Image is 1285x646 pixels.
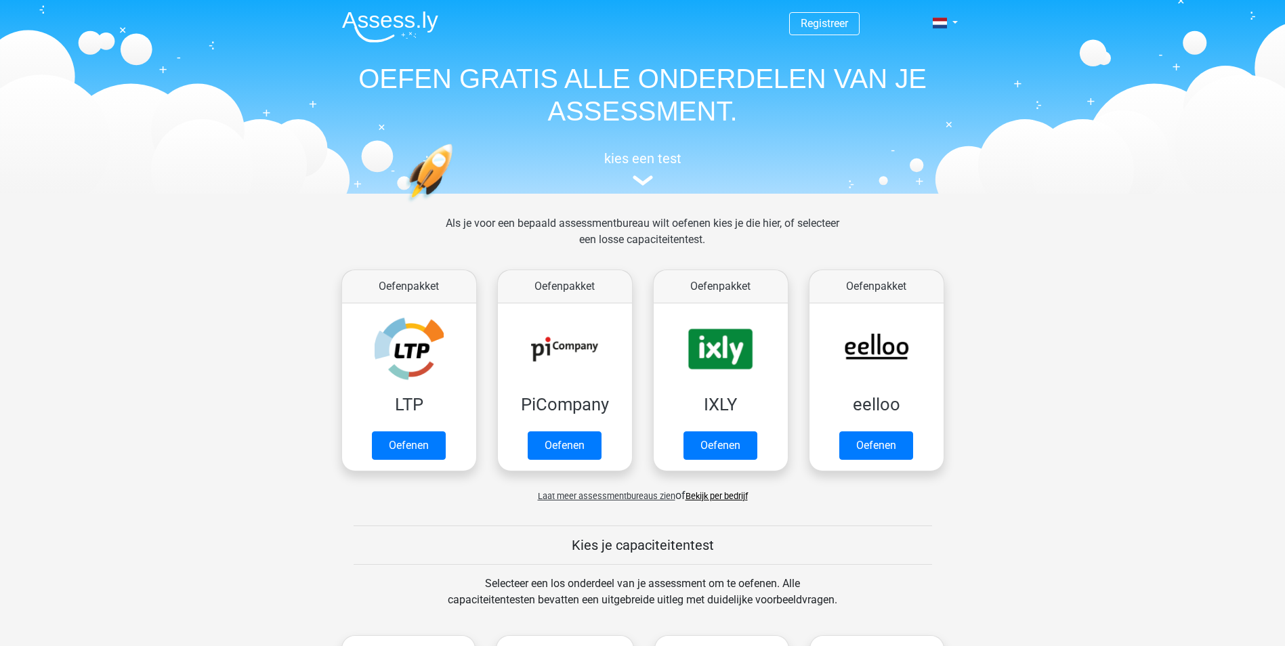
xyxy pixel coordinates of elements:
[683,431,757,460] a: Oefenen
[331,150,954,186] a: kies een test
[839,431,913,460] a: Oefenen
[435,215,850,264] div: Als je voor een bepaald assessmentbureau wilt oefenen kies je die hier, of selecteer een losse ca...
[331,62,954,127] h1: OEFEN GRATIS ALLE ONDERDELEN VAN JE ASSESSMENT.
[372,431,446,460] a: Oefenen
[406,144,505,266] img: oefenen
[331,150,954,167] h5: kies een test
[435,576,850,624] div: Selecteer een los onderdeel van je assessment om te oefenen. Alle capaciteitentesten bevatten een...
[342,11,438,43] img: Assessly
[354,537,932,553] h5: Kies je capaciteitentest
[331,477,954,504] div: of
[538,491,675,501] span: Laat meer assessmentbureaus zien
[686,491,748,501] a: Bekijk per bedrijf
[801,17,848,30] a: Registreer
[633,175,653,186] img: assessment
[528,431,602,460] a: Oefenen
